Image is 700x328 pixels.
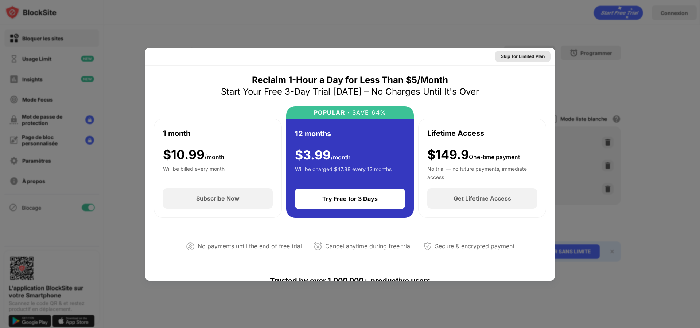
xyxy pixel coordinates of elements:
[196,195,240,202] div: Subscribe Now
[350,109,386,116] div: SAVE 64%
[163,147,225,162] div: $ 10.99
[454,195,511,202] div: Get Lifetime Access
[221,86,479,98] div: Start Your Free 3-Day Trial [DATE] – No Charges Until It's Over
[501,53,545,60] div: Skip for Limited Plan
[325,241,412,252] div: Cancel anytime during free trial
[314,109,350,116] div: POPULAR ·
[427,147,520,162] div: $149.9
[331,154,351,161] span: /month
[205,153,225,161] span: /month
[163,165,225,179] div: Will be billed every month
[423,242,432,251] img: secured-payment
[322,195,378,202] div: Try Free for 3 Days
[469,153,520,161] span: One-time payment
[295,148,351,163] div: $ 3.99
[314,242,322,251] img: cancel-anytime
[295,165,392,180] div: Will be charged $47.88 every 12 months
[186,242,195,251] img: not-paying
[198,241,302,252] div: No payments until the end of free trial
[427,165,537,179] div: No trial — no future payments, immediate access
[252,74,448,86] div: Reclaim 1-Hour a Day for Less Than $5/Month
[163,128,190,139] div: 1 month
[154,263,546,298] div: Trusted by over 1,000,000+ productive users
[435,241,514,252] div: Secure & encrypted payment
[427,128,484,139] div: Lifetime Access
[295,128,331,139] div: 12 months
